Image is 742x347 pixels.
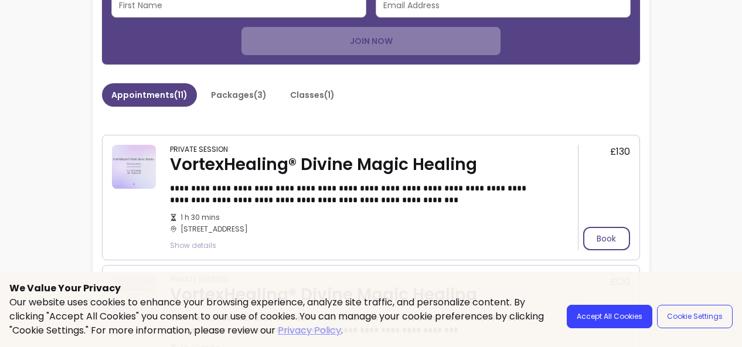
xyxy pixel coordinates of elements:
span: 1 h 30 mins [181,213,545,222]
div: [STREET_ADDRESS] [170,213,545,234]
a: Privacy Policy [278,324,341,338]
div: Private Session [170,145,228,154]
p: Our website uses cookies to enhance your browsing experience, analyze site traffic, and personali... [9,295,553,338]
button: Accept All Cookies [567,305,652,328]
span: Show details [170,241,545,250]
button: Appointments(11) [102,83,197,107]
img: VortexHealing® Divine Magic Healing [112,145,156,189]
span: £130 [610,145,630,159]
button: Cookie Settings [657,305,733,328]
div: VortexHealing® Divine Magic Healing [170,154,545,175]
p: We Value Your Privacy [9,281,733,295]
button: Classes(1) [281,83,344,107]
button: Book [583,227,630,250]
button: Packages(3) [202,83,276,107]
